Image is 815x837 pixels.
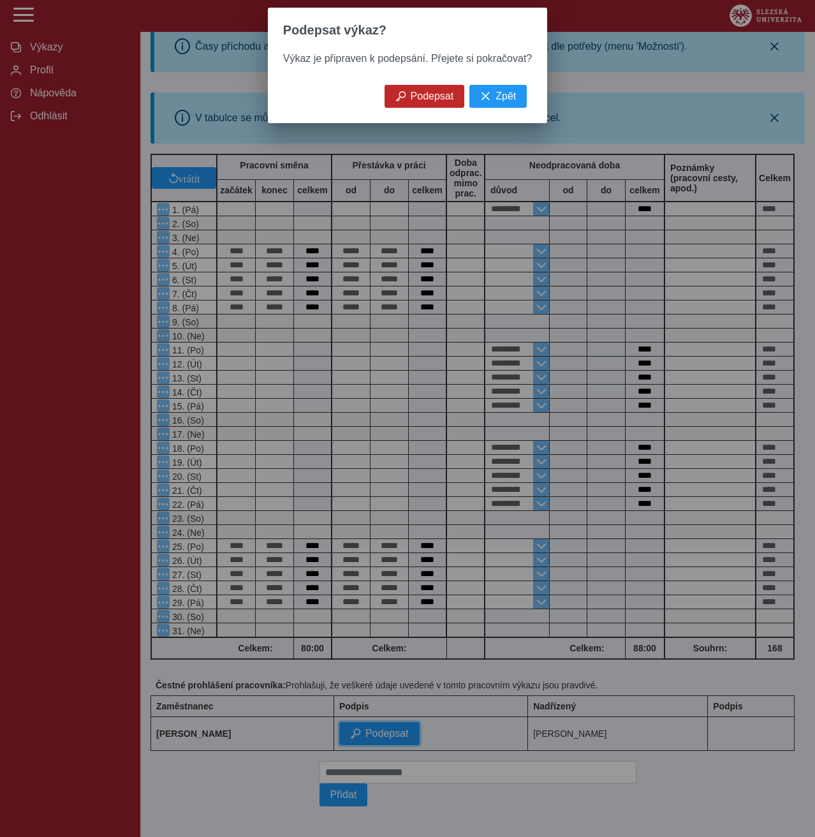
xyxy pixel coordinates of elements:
span: Podepsat [411,91,454,102]
span: Zpět [496,91,516,102]
span: Podepsat výkaz? [283,23,386,38]
button: Zpět [469,85,527,108]
span: Výkaz je připraven k podepsání. Přejete si pokračovat? [283,53,532,64]
button: Podepsat [385,85,465,108]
